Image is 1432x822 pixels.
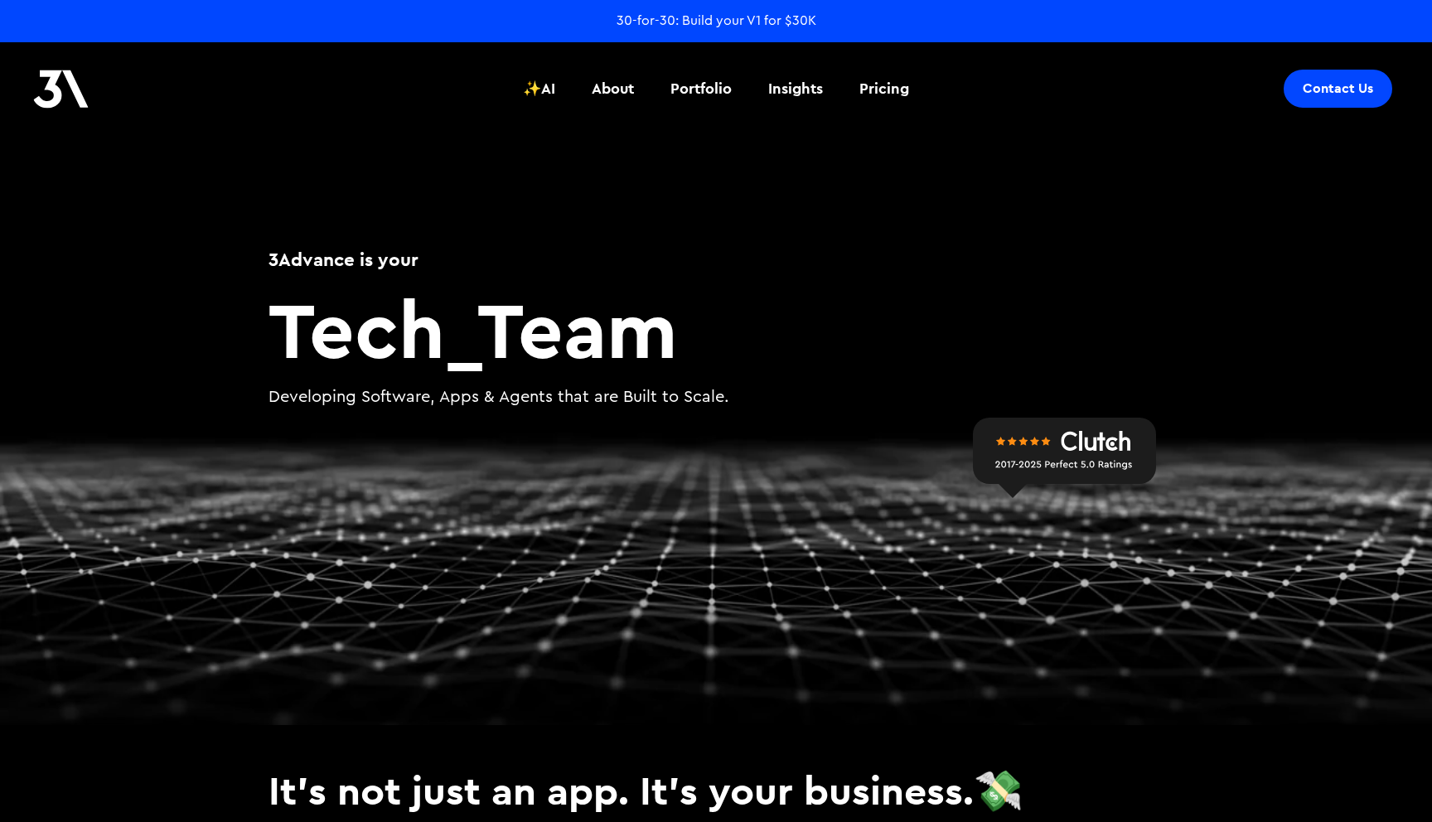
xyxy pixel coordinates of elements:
p: Developing Software, Apps & Agents that are Built to Scale. [268,385,1163,409]
h2: Team [268,289,1163,369]
span: _ [445,278,477,379]
div: About [592,78,634,99]
div: Contact Us [1303,80,1373,97]
a: About [582,58,644,119]
h3: It's not just an app. It's your business.💸 [268,766,1163,815]
div: Pricing [859,78,909,99]
a: ✨AI [513,58,565,119]
a: Pricing [849,58,919,119]
a: Insights [758,58,833,119]
a: 30-for-30: Build your V1 for $30K [617,12,816,30]
a: Contact Us [1284,70,1392,108]
h1: 3Advance is your [268,246,1163,273]
div: ✨AI [523,78,555,99]
div: Portfolio [670,78,732,99]
div: Insights [768,78,823,99]
span: Tech [268,278,445,379]
a: Portfolio [660,58,742,119]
